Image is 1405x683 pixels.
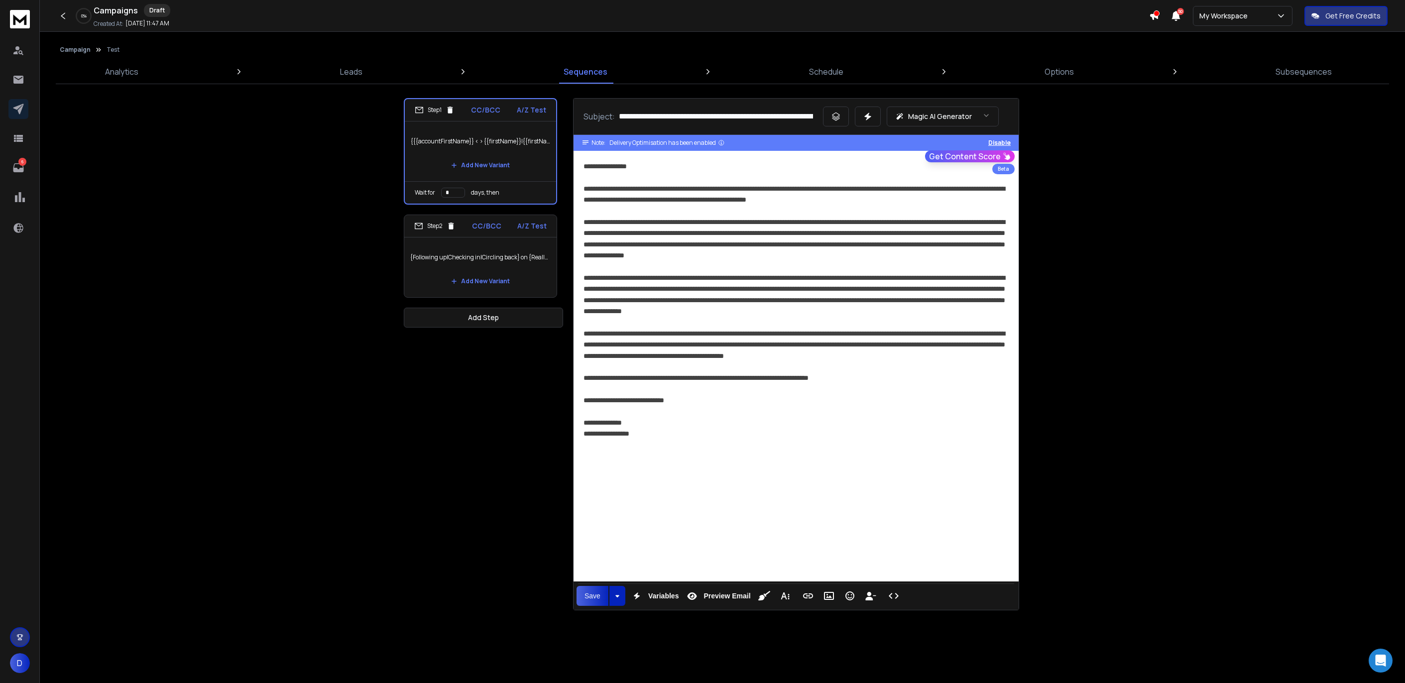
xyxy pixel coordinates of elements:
[18,158,26,166] p: 6
[81,13,87,19] p: 0 %
[415,106,455,114] div: Step 1
[799,586,818,606] button: Insert Link (⌘K)
[683,586,752,606] button: Preview Email
[404,215,557,298] li: Step2CC/BCCA/Z Test{Following up|Checking in|Circling back} on {Really Global|RG}Add New Variant
[925,150,1015,162] button: Get Content Score
[404,308,563,328] button: Add Step
[1045,66,1074,78] p: Options
[10,653,30,673] button: D
[840,586,859,606] button: Emoticons
[1177,8,1184,15] span: 50
[410,243,551,271] p: {Following up|Checking in|Circling back} on {Really Global|RG}
[591,139,605,147] span: Note:
[1276,66,1332,78] p: Subsequences
[404,98,557,205] li: Step1CC/BCCA/Z Test{{{accountFirstName}} < > {{firstName}}|{{firstName}} < > {{accountFirstName}}...
[1369,649,1393,673] div: Open Intercom Messenger
[99,60,144,84] a: Analytics
[646,592,681,600] span: Variables
[334,60,368,84] a: Leads
[8,158,28,178] a: 6
[564,66,607,78] p: Sequences
[443,155,518,175] button: Add New Variant
[517,221,547,231] p: A/Z Test
[340,66,362,78] p: Leads
[1039,60,1080,84] a: Options
[1270,60,1338,84] a: Subsequences
[809,66,843,78] p: Schedule
[609,139,725,147] div: Delivery Optimisation has been enabled
[94,4,138,16] h1: Campaigns
[1325,11,1381,21] p: Get Free Credits
[60,46,91,54] button: Campaign
[820,586,838,606] button: Insert Image (⌘P)
[94,20,123,28] p: Created At:
[627,586,681,606] button: Variables
[105,66,138,78] p: Analytics
[577,586,608,606] button: Save
[884,586,903,606] button: Code View
[702,592,752,600] span: Preview Email
[472,221,501,231] p: CC/BCC
[861,586,880,606] button: Insert Unsubscribe Link
[803,60,849,84] a: Schedule
[415,189,435,197] p: Wait for
[144,4,170,17] div: Draft
[558,60,613,84] a: Sequences
[992,164,1015,174] div: Beta
[411,127,550,155] p: {{{accountFirstName}} < > {{firstName}}|{{firstName}} < > {{accountFirstName}}|Intro: {{accountFi...
[1304,6,1388,26] button: Get Free Credits
[908,112,972,121] p: Magic AI Generator
[584,111,615,122] p: Subject:
[443,271,518,291] button: Add New Variant
[776,586,795,606] button: More Text
[471,189,499,197] p: days, then
[1199,11,1252,21] p: My Workspace
[517,105,546,115] p: A/Z Test
[125,19,169,27] p: [DATE] 11:47 AM
[471,105,500,115] p: CC/BCC
[414,222,456,230] div: Step 2
[107,46,119,54] p: Test
[755,586,774,606] button: Clean HTML
[988,139,1011,147] button: Disable
[10,10,30,28] img: logo
[887,107,999,126] button: Magic AI Generator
